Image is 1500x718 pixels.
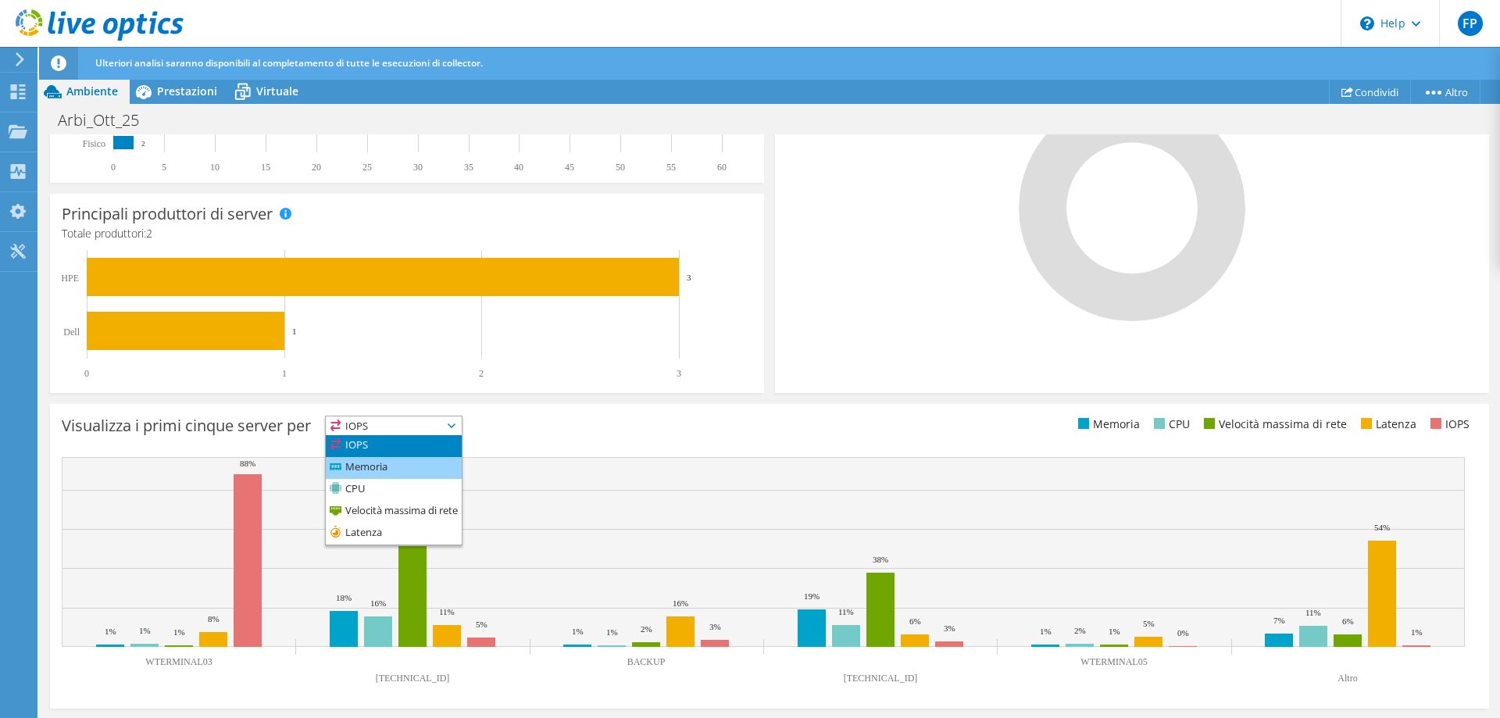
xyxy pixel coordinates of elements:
a: Altro [1410,80,1480,104]
text: 5% [1143,619,1155,628]
text: 60 [717,162,727,173]
li: Velocità massima di rete [1200,416,1347,433]
a: Condividi [1329,80,1411,104]
text: 1% [1109,627,1120,636]
text: 54% [1374,523,1390,532]
text: 5% [476,620,487,629]
text: 3 [677,368,681,379]
text: [TECHNICAL_ID] [844,673,918,684]
text: 7% [1273,616,1285,625]
text: 1% [173,627,185,637]
text: 3% [709,622,721,631]
text: 35 [464,162,473,173]
span: Ulteriori analisi saranno disponibili al completamento di tutte le esecuzioni di collector. [95,56,483,70]
li: Latenza [1357,416,1416,433]
li: Memoria [326,457,462,479]
text: 0 [84,368,89,379]
li: Velocità massima di rete [326,501,462,523]
text: Altro [1337,673,1357,684]
text: 20 [312,162,321,173]
text: 5 [162,162,166,173]
text: WTERMINAL03 [145,656,212,667]
text: 10 [210,162,220,173]
text: 15 [261,162,270,173]
svg: \n [1360,16,1374,30]
span: Ambiente [66,84,118,98]
text: 8% [208,614,220,623]
span: IOPS [326,416,442,435]
text: 3 [687,273,691,282]
text: 1% [105,627,116,636]
text: 1% [1411,627,1423,637]
text: 88% [240,459,255,468]
text: 30 [413,162,423,173]
text: 1% [139,626,151,635]
text: Dell [63,327,80,338]
text: 16% [370,598,386,608]
text: 45 [565,162,574,173]
text: 11% [838,607,854,616]
text: 16% [673,598,688,608]
text: 40 [514,162,523,173]
text: 6% [909,616,921,626]
text: 3% [944,623,955,633]
li: IOPS [1427,416,1470,433]
text: 25 [362,162,372,173]
text: [TECHNICAL_ID] [376,673,450,684]
text: HPE [61,273,79,284]
text: BACKUP [627,656,666,667]
text: 38% [873,555,888,564]
h3: Principali produttori di server [62,205,273,223]
h1: Arbi_Ott_25 [51,112,163,129]
text: Fisico [83,138,105,149]
text: WTERMINAL05 [1080,656,1147,667]
text: 2 [141,140,145,148]
text: 1 [282,368,287,379]
h4: Totale produttori: [62,225,752,242]
li: IOPS [326,435,462,457]
li: CPU [1150,416,1190,433]
text: 11% [1305,608,1321,617]
text: 19% [804,591,820,601]
span: FP [1458,11,1483,36]
text: 18% [336,593,352,602]
span: 2 [146,226,152,241]
text: 1% [572,627,584,636]
text: 1% [1040,627,1052,636]
text: 50 [616,162,625,173]
text: 2% [641,624,652,634]
text: 11% [439,607,455,616]
span: Prestazioni [157,84,217,98]
text: 55 [666,162,676,173]
li: Memoria [1074,416,1140,433]
li: Latenza [326,523,462,545]
li: CPU [326,479,462,501]
text: 1 [292,327,297,336]
text: 2% [1074,626,1086,635]
span: Virtuale [256,84,298,98]
text: 0% [1177,628,1189,638]
text: 6% [1342,616,1354,626]
text: 0 [111,162,116,173]
text: 2 [479,368,484,379]
text: 1% [606,627,618,637]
